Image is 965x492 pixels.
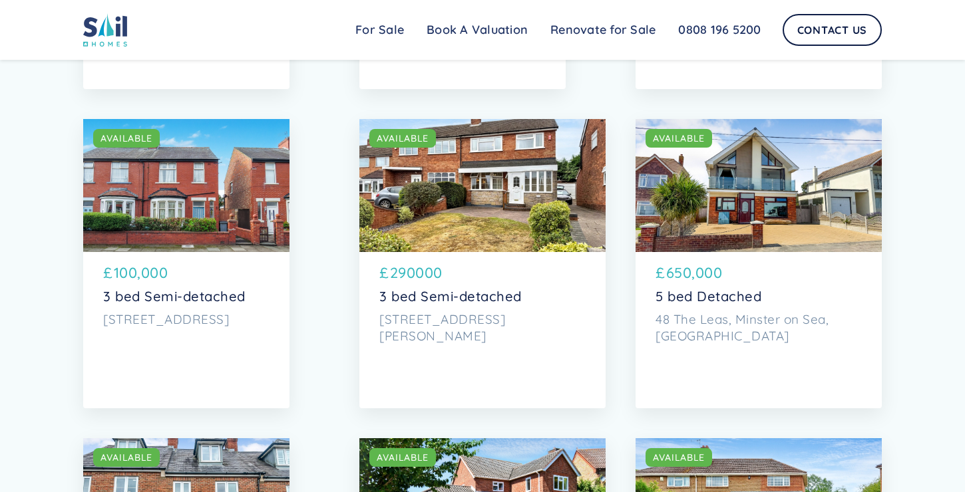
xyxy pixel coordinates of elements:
[103,262,112,284] p: £
[653,132,705,145] div: AVAILABLE
[415,17,539,43] a: Book A Valuation
[379,262,389,284] p: £
[103,289,270,305] p: 3 bed Semi-detached
[103,311,270,328] p: [STREET_ADDRESS]
[667,17,772,43] a: 0808 196 5200
[783,14,882,46] a: Contact Us
[359,119,606,408] a: AVAILABLE£2900003 bed Semi-detached[STREET_ADDRESS][PERSON_NAME]
[377,451,429,464] div: AVAILABLE
[390,262,443,284] p: 290000
[656,311,862,344] p: 48 The Leas, Minster on Sea, [GEOGRAPHIC_DATA]
[114,262,168,284] p: 100,000
[653,451,705,464] div: AVAILABLE
[636,119,882,408] a: AVAILABLE£650,0005 bed Detached48 The Leas, Minster on Sea, [GEOGRAPHIC_DATA]
[656,289,862,305] p: 5 bed Detached
[379,311,586,344] p: [STREET_ADDRESS][PERSON_NAME]
[344,17,415,43] a: For Sale
[379,289,586,305] p: 3 bed Semi-detached
[666,262,723,284] p: 650,000
[377,132,429,145] div: AVAILABLE
[539,17,667,43] a: Renovate for Sale
[100,451,152,464] div: AVAILABLE
[83,13,127,47] img: sail home logo colored
[656,262,665,284] p: £
[83,119,289,408] a: AVAILABLE£100,0003 bed Semi-detached[STREET_ADDRESS]
[100,132,152,145] div: AVAILABLE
